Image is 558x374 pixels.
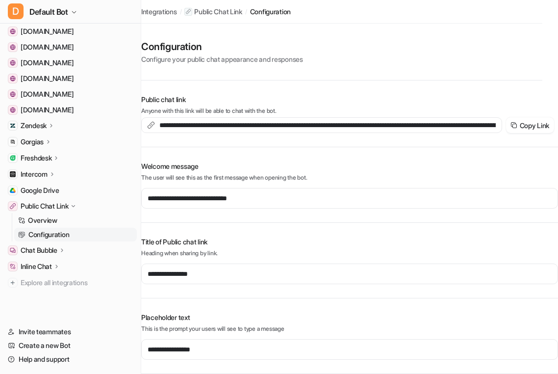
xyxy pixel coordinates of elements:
p: Public Chat Link [194,7,242,17]
img: codesandbox.io [10,60,16,66]
a: Explore all integrations [4,276,137,290]
p: Public Chat Link [21,201,69,211]
h2: Welcome message [141,161,558,171]
p: Configuration [28,230,69,240]
img: Chat Bubble [10,247,16,253]
span: [DOMAIN_NAME] [21,105,74,115]
span: [DOMAIN_NAME] [21,89,74,99]
a: Integrations [131,6,177,17]
button: Copy Link [506,117,554,133]
img: www.npmjs.com [10,91,16,97]
span: [DOMAIN_NAME] [21,27,74,36]
p: Chat Bubble [21,245,57,255]
span: Google Drive [21,186,59,195]
span: [DOMAIN_NAME] [21,58,74,68]
img: Intercom [10,171,16,177]
a: Invite teammates [4,325,137,339]
img: Google Drive [10,187,16,193]
img: www.programiz.com [10,76,16,81]
a: www.example.com[DOMAIN_NAME] [4,25,137,38]
a: Configuration [14,228,137,241]
div: Integrations [141,6,177,17]
span: D [8,3,24,19]
p: Anyone with this link will be able to chat with the bot. [141,107,558,115]
span: / [180,7,182,16]
p: Inline Chat [21,262,52,271]
a: Create a new Bot [4,339,137,352]
img: faq.heartandsoil.co [10,107,16,113]
span: [DOMAIN_NAME] [21,74,74,83]
a: Help and support [4,352,137,366]
img: Inline Chat [10,264,16,269]
p: Gorgias [21,137,44,147]
a: codesandbox.io[DOMAIN_NAME] [4,56,137,70]
span: / [245,7,247,16]
a: Google DriveGoogle Drive [4,184,137,197]
img: explore all integrations [8,278,18,288]
img: Gorgias [10,139,16,145]
a: configuration [250,6,291,17]
a: www.programiz.com[DOMAIN_NAME] [4,72,137,85]
img: Zendesk [10,123,16,129]
img: www.example.com [10,28,16,34]
p: Heading when sharing by link. [141,249,558,258]
p: This is the prompt your users will see to type a message [141,324,558,333]
h2: Placeholder text [141,312,558,322]
span: Explore all integrations [21,275,133,291]
a: faq.heartandsoil.co[DOMAIN_NAME] [4,103,137,117]
a: Public Chat Link [184,7,242,17]
p: Freshdesk [21,153,51,163]
h2: Public chat link [141,94,558,105]
p: The user will see this as the first message when opening the bot. [141,173,558,182]
img: mail.google.com [10,44,16,50]
img: Public Chat Link [10,203,16,209]
span: [DOMAIN_NAME] [21,42,74,52]
p: Intercom [21,169,48,179]
p: Zendesk [21,121,47,131]
a: Overview [14,214,137,227]
a: mail.google.com[DOMAIN_NAME] [4,40,137,54]
h2: Title of Public chat link [141,237,558,247]
p: Configure your public chat appearance and responses [141,54,303,64]
span: Default Bot [29,5,68,19]
img: Freshdesk [10,155,16,161]
p: Overview [28,215,57,225]
a: www.npmjs.com[DOMAIN_NAME] [4,87,137,101]
h1: Configuration [141,39,303,54]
